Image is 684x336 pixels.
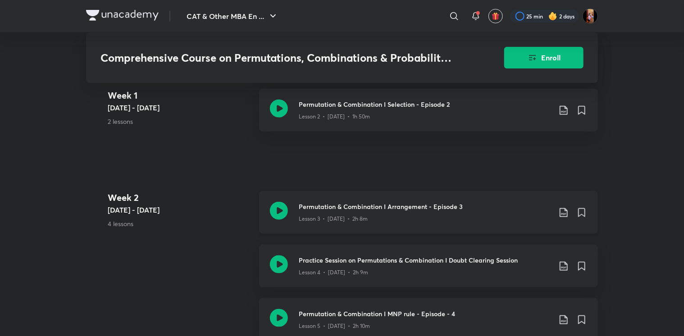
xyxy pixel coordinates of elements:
a: Permutation & Combination I Arrangement - Episode 3Lesson 3 • [DATE] • 2h 8m [259,191,598,245]
p: Lesson 3 • [DATE] • 2h 8m [299,215,368,223]
h3: Comprehensive Course on Permutations, Combinations & Probability for CAT 2023 [100,51,453,64]
p: Lesson 4 • [DATE] • 2h 9m [299,268,368,277]
h4: Week 1 [108,89,252,102]
p: 2 lessons [108,117,252,126]
h3: Permutation & Combination I Selection - Episode 2 [299,100,551,109]
h3: Practice Session on Permutations & Combination I Doubt Clearing Session [299,255,551,265]
a: Company Logo [86,10,159,23]
img: Company Logo [86,10,159,21]
p: Lesson 2 • [DATE] • 1h 50m [299,113,370,121]
button: Enroll [504,47,584,68]
img: avatar [492,12,500,20]
h5: [DATE] - [DATE] [108,204,252,215]
a: Permutation & Combination I Selection - Episode 2Lesson 2 • [DATE] • 1h 50m [259,89,598,142]
button: CAT & Other MBA En ... [181,7,284,25]
a: Practice Session on Permutations & Combination I Doubt Clearing SessionLesson 4 • [DATE] • 2h 9m [259,245,598,298]
h4: Week 2 [108,191,252,204]
img: streak [548,12,557,21]
h3: Permutation & Combination I Arrangement - Episode 3 [299,202,551,211]
p: Lesson 5 • [DATE] • 2h 10m [299,322,370,330]
h5: [DATE] - [DATE] [108,102,252,113]
img: Aayushi Kumari [583,9,598,24]
p: 4 lessons [108,219,252,228]
button: avatar [488,9,503,23]
h3: Permutation & Combination I MNP rule - Episode - 4 [299,309,551,318]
